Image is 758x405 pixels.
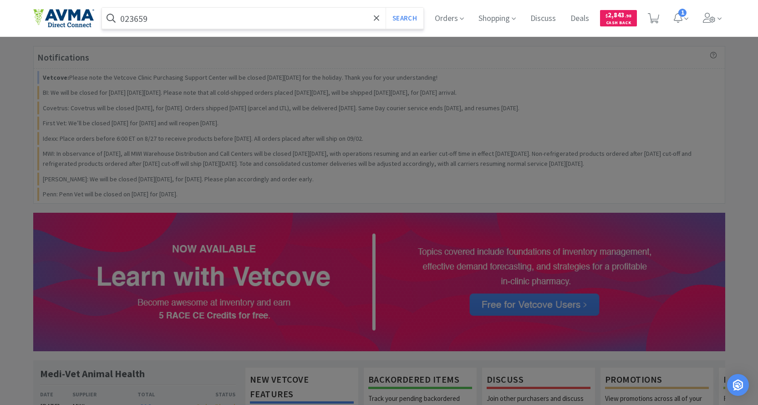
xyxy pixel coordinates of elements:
span: 1 [678,9,687,17]
span: . 98 [625,13,631,19]
a: $2,843.98Cash Back [600,6,637,31]
span: Cash Back [605,21,631,26]
div: Open Intercom Messenger [727,374,749,396]
button: Search [386,8,423,29]
span: 2,843 [605,10,631,19]
input: Search by item, sku, manufacturer, ingredient, size... [102,8,424,29]
span: $ [605,13,608,19]
a: Deals [567,15,593,23]
img: e4e33dab9f054f5782a47901c742baa9_102.png [33,9,94,28]
a: Discuss [527,15,560,23]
